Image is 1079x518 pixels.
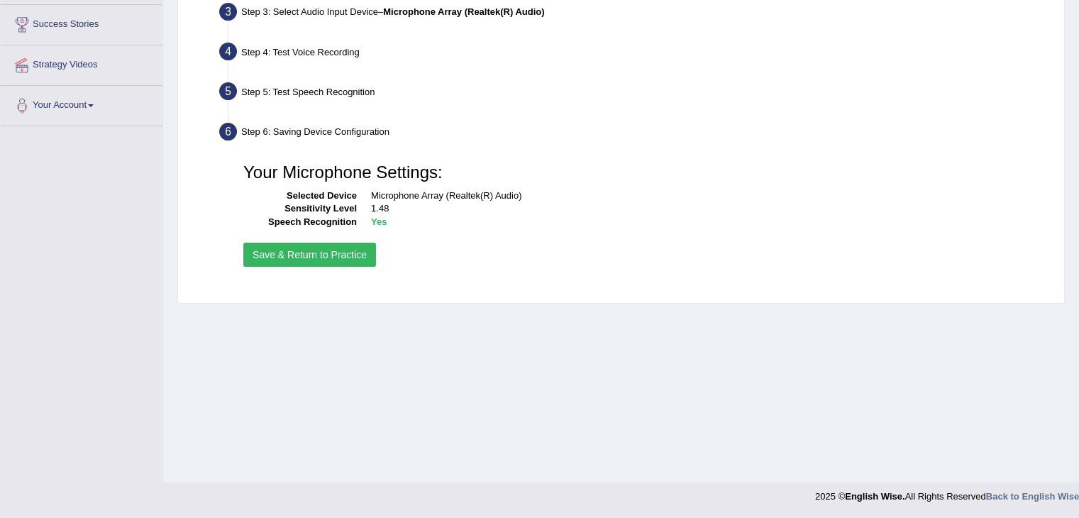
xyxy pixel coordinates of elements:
[371,189,1041,203] dd: Microphone Array (Realtek(R) Audio)
[243,243,376,267] button: Save & Return to Practice
[243,216,357,229] dt: Speech Recognition
[371,202,1041,216] dd: 1.48
[1,5,162,40] a: Success Stories
[213,119,1058,150] div: Step 6: Saving Device Configuration
[213,78,1058,109] div: Step 5: Test Speech Recognition
[243,189,357,203] dt: Selected Device
[383,6,544,17] b: Microphone Array (Realtek(R) Audio)
[243,163,1041,182] h3: Your Microphone Settings:
[1,45,162,81] a: Strategy Videos
[845,491,904,502] strong: English Wise.
[1,86,162,121] a: Your Account
[815,483,1079,503] div: 2025 © All Rights Reserved
[213,38,1058,70] div: Step 4: Test Voice Recording
[371,216,387,227] b: Yes
[378,6,545,17] span: –
[986,491,1079,502] a: Back to English Wise
[243,202,357,216] dt: Sensitivity Level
